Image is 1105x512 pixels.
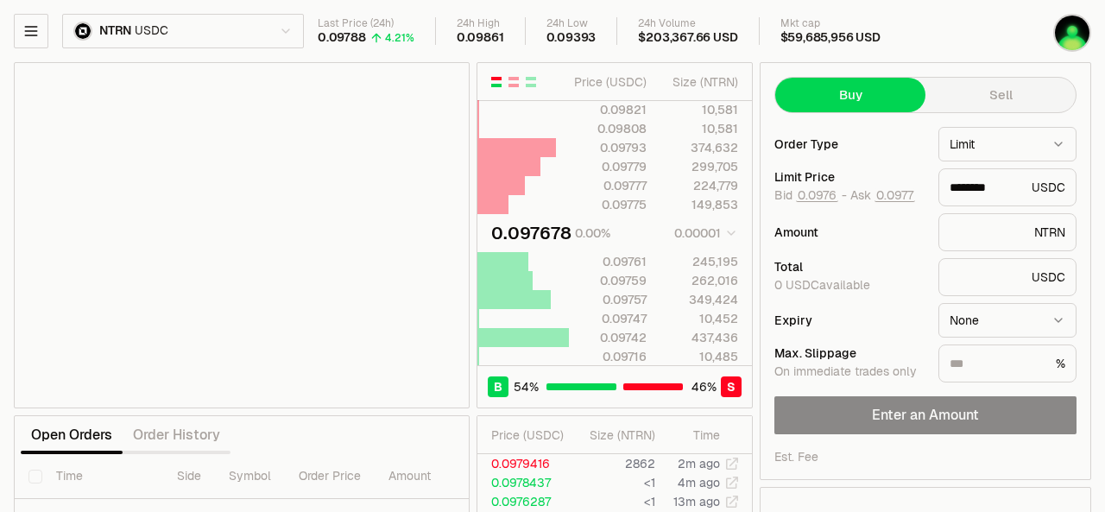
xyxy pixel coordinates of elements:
[661,348,738,365] div: 10,485
[727,378,736,395] span: S
[318,30,366,46] div: 0.09788
[489,75,503,89] button: Show Buy and Sell Orders
[678,475,720,490] time: 4m ago
[477,492,571,511] td: 0.0976287
[42,454,163,499] th: Time
[494,378,502,395] span: B
[661,139,738,156] div: 374,632
[691,378,717,395] span: 46 %
[774,261,925,273] div: Total
[670,427,720,444] div: Time
[938,303,1077,338] button: None
[938,258,1077,296] div: USDC
[570,177,647,194] div: 0.09777
[774,277,870,293] span: 0 USDC available
[514,378,539,395] span: 54 %
[669,223,738,243] button: 0.00001
[850,188,915,204] span: Ask
[570,310,647,327] div: 0.09747
[775,78,925,112] button: Buy
[661,272,738,289] div: 262,016
[21,418,123,452] button: Open Orders
[457,17,504,30] div: 24h High
[571,473,656,492] td: <1
[570,196,647,213] div: 0.09775
[661,73,738,91] div: Size ( NTRN )
[546,17,597,30] div: 24h Low
[774,364,925,380] div: On immediate trades only
[774,188,847,204] span: Bid -
[318,17,414,30] div: Last Price (24h)
[28,470,42,484] button: Select all
[571,454,656,473] td: 2862
[570,158,647,175] div: 0.09779
[938,213,1077,251] div: NTRN
[285,454,375,499] th: Order Price
[375,454,504,499] th: Amount
[524,75,538,89] button: Show Buy Orders Only
[774,347,925,359] div: Max. Slippage
[570,101,647,118] div: 0.09821
[661,196,738,213] div: 149,853
[638,30,737,46] div: $203,367.66 USD
[673,494,720,509] time: 13m ago
[477,473,571,492] td: 0.0978437
[774,171,925,183] div: Limit Price
[661,310,738,327] div: 10,452
[661,120,738,137] div: 10,581
[661,177,738,194] div: 224,779
[661,253,738,270] div: 245,195
[570,73,647,91] div: Price ( USDC )
[774,138,925,150] div: Order Type
[570,348,647,365] div: 0.09716
[796,188,838,202] button: 0.0976
[123,418,230,452] button: Order History
[1055,16,1089,50] img: Douglas Kamsou
[575,224,610,242] div: 0.00%
[75,23,91,39] img: NTRN Logo
[546,30,597,46] div: 0.09393
[661,291,738,308] div: 349,424
[570,120,647,137] div: 0.09808
[570,272,647,289] div: 0.09759
[774,314,925,326] div: Expiry
[938,344,1077,382] div: %
[15,63,469,408] iframe: Financial Chart
[570,329,647,346] div: 0.09742
[661,329,738,346] div: 437,436
[774,448,818,465] div: Est. Fee
[570,253,647,270] div: 0.09761
[491,221,571,245] div: 0.097678
[678,456,720,471] time: 2m ago
[99,23,131,39] span: NTRN
[774,226,925,238] div: Amount
[477,454,571,473] td: 0.0979416
[135,23,167,39] span: USDC
[215,454,285,499] th: Symbol
[457,30,504,46] div: 0.09861
[780,17,881,30] div: Mkt cap
[638,17,737,30] div: 24h Volume
[661,158,738,175] div: 299,705
[780,30,881,46] div: $59,685,956 USD
[571,492,656,511] td: <1
[570,139,647,156] div: 0.09793
[163,454,215,499] th: Side
[507,75,521,89] button: Show Sell Orders Only
[385,31,414,45] div: 4.21%
[938,168,1077,206] div: USDC
[938,127,1077,161] button: Limit
[570,291,647,308] div: 0.09757
[661,101,738,118] div: 10,581
[584,427,655,444] div: Size ( NTRN )
[491,427,570,444] div: Price ( USDC )
[925,78,1076,112] button: Sell
[875,188,915,202] button: 0.0977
